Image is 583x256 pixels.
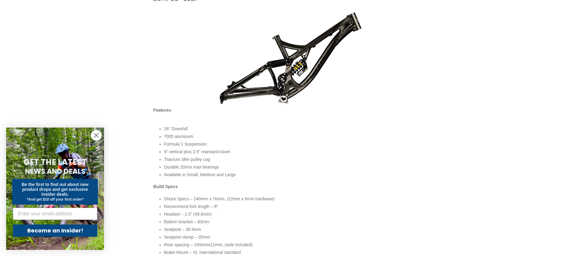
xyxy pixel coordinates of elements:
button: Close dialog [91,130,102,141]
li: Titanium idler pulley cog [164,156,430,163]
li: Seatpost clamp – 35mm [164,234,430,240]
li: Brake Mount – IS, international standard [164,249,430,256]
li: 9” vertical plus 2.5” rearward travel [164,149,430,155]
li: Recommend fork length – 8” [164,203,430,210]
span: GET THE LATEST [24,157,87,168]
li: 7005 aluminum [164,133,430,140]
li: Rear spacing – 150mmx12mm, (axle included) [164,242,430,248]
button: Become an Insider! [13,224,97,237]
li: 26″ Downhill [164,126,430,132]
span: Be the first to find out about new product drops and get exclusive insider deals. [22,182,89,197]
li: Bottom bracket – 83mm [164,219,430,225]
li: Available in Small, Medium and Large [164,172,430,178]
li: Shock Specs – 240mm x 76mm, (22mm x 8mm hardware) [164,196,430,202]
input: Enter your email address [13,208,97,220]
li: Formula 1 Suspension [164,141,430,147]
li: Durable 20mm max bearings [164,164,430,170]
strong: Build Specs [153,184,178,189]
li: Headset – 1.5” (49.6mm) [164,211,430,217]
li: Seatpost – 30.9mm [164,226,430,233]
strong: Features [153,108,171,113]
span: *And get $10 off your first order* [27,197,83,202]
span: NEWS AND DEALS [25,166,85,176]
